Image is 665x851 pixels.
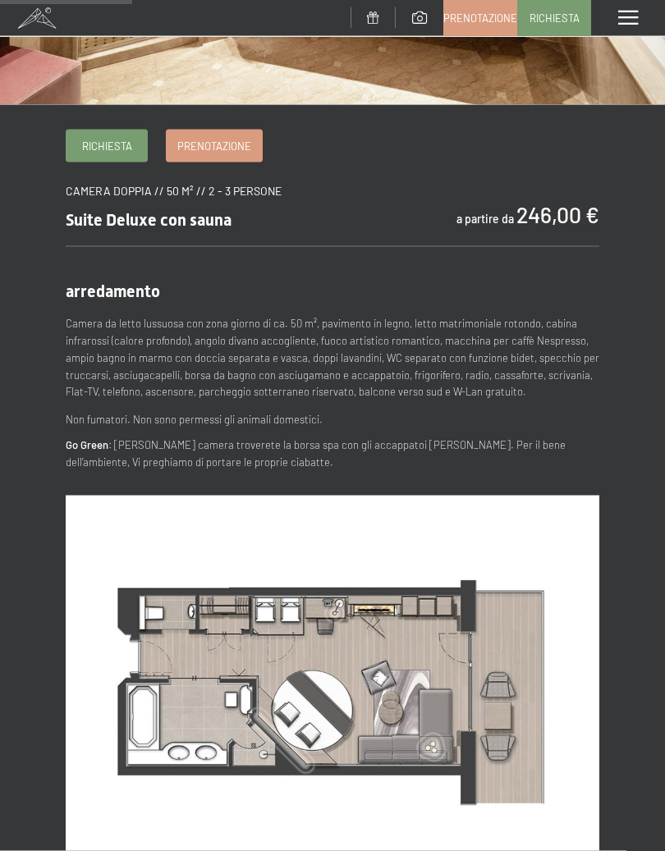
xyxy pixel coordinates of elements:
[82,139,132,153] span: Richiesta
[443,11,517,25] span: Prenotazione
[456,212,514,226] span: a partire da
[518,1,590,35] a: Richiesta
[66,315,599,400] p: Camera da letto lussuosa con zona giorno di ca. 50 m², pavimento in legno, letto matrimoniale rot...
[167,130,262,162] a: Prenotazione
[444,1,516,35] a: Prenotazione
[66,411,599,428] p: Non fumatori. Non sono permessi gli animali domestici.
[66,184,282,198] span: camera doppia // 50 m² // 2 - 3 persone
[177,139,251,153] span: Prenotazione
[66,281,160,301] span: arredamento
[530,11,580,25] span: Richiesta
[66,438,108,451] strong: Go Green
[66,437,599,471] p: : [PERSON_NAME] camera troverete la borsa spa con gli accappatoi [PERSON_NAME]. Per il bene dell’...
[66,210,232,230] span: Suite Deluxe con sauna
[66,130,147,162] a: Richiesta
[516,201,599,227] b: 246,00 €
